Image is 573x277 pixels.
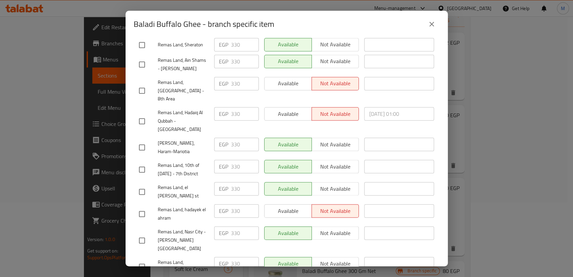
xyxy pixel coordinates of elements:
[219,185,228,193] p: EGP
[158,258,209,275] span: Remas Land, [GEOGRAPHIC_DATA]
[231,77,259,90] input: Please enter price
[158,108,209,134] span: Remas Land, Hadaiq Al Qubbah - [GEOGRAPHIC_DATA]
[219,260,228,268] p: EGP
[231,160,259,173] input: Please enter price
[158,205,209,222] span: Remas Land, hadayek el ahram
[158,78,209,103] span: Remas Land, [GEOGRAPHIC_DATA] - 8th Area
[158,183,209,200] span: Remas Land, el [PERSON_NAME] st
[219,110,228,118] p: EGP
[231,182,259,195] input: Please enter price
[158,139,209,156] span: [PERSON_NAME], Haram-Mariotia
[158,161,209,178] span: Remas Land, 10th of [DATE] - 7th District
[219,41,228,49] p: EGP
[219,207,228,215] p: EGP
[158,41,209,49] span: Remas Land, Sheraton
[158,228,209,253] span: Remas Land, Nasr City - [PERSON_NAME][GEOGRAPHIC_DATA]
[231,138,259,151] input: Please enter price
[219,163,228,171] p: EGP
[231,55,259,68] input: Please enter price
[219,80,228,88] p: EGP
[231,107,259,121] input: Please enter price
[231,226,259,240] input: Please enter price
[134,19,274,30] h2: Baladi Buffalo Ghee - branch specific item
[158,56,209,73] span: Remas Land, Ain Shams - [PERSON_NAME]
[424,16,440,32] button: close
[231,38,259,51] input: Please enter price
[231,257,259,270] input: Please enter price
[231,204,259,218] input: Please enter price
[219,140,228,148] p: EGP
[219,57,228,65] p: EGP
[219,229,228,237] p: EGP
